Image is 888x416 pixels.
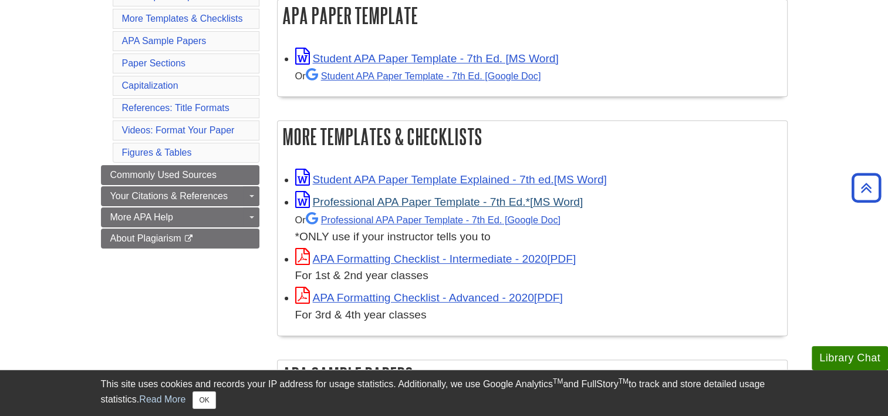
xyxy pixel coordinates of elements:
[101,229,259,249] a: About Plagiarism
[101,186,259,206] a: Your Citations & References
[553,377,563,385] sup: TM
[110,233,181,243] span: About Plagiarism
[295,173,607,186] a: Link opens in new window
[295,71,541,81] small: Or
[122,14,243,24] a: More Templates & Checklists
[306,71,541,81] a: Student APA Paper Template - 7th Ed. [Google Doc]
[295,267,781,284] div: For 1st & 2nd year classes
[101,165,259,185] a: Commonly Used Sources
[295,214,561,225] small: Or
[306,214,561,225] a: Professional APA Paper Template - 7th Ed.
[122,103,229,113] a: References: Title Formats
[122,36,207,46] a: APA Sample Papers
[193,391,215,409] button: Close
[122,125,235,135] a: Videos: Format Your Paper
[122,58,186,68] a: Paper Sections
[110,170,217,180] span: Commonly Used Sources
[295,196,583,208] a: Link opens in new window
[184,235,194,243] i: This link opens in a new window
[101,207,259,227] a: More APA Help
[812,346,888,370] button: Library Chat
[295,291,563,304] a: Link opens in new window
[122,80,178,90] a: Capitalization
[295,253,576,265] a: Link opens in new window
[110,191,228,201] span: Your Citations & References
[278,360,787,391] h2: APA Sample Papers
[101,377,788,409] div: This site uses cookies and records your IP address for usage statistics. Additionally, we use Goo...
[295,211,781,246] div: *ONLY use if your instructor tells you to
[110,212,173,222] span: More APA Help
[295,52,559,65] a: Link opens in new window
[619,377,629,385] sup: TM
[295,307,781,324] div: For 3rd & 4th year classes
[139,394,185,404] a: Read More
[278,121,787,152] h2: More Templates & Checklists
[848,180,885,196] a: Back to Top
[122,147,192,157] a: Figures & Tables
